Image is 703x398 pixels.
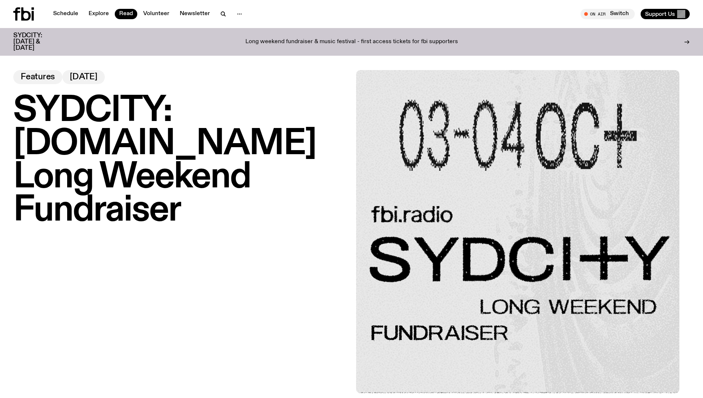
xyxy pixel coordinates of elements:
img: Black text on gray background. Reading top to bottom: 03-04 OCT. fbi.radio SYDCITY LONG WEEKEND F... [356,70,679,393]
a: Read [115,9,137,19]
span: Features [21,73,55,81]
span: Support Us [645,11,675,17]
a: Explore [84,9,113,19]
button: Support Us [641,9,690,19]
a: Volunteer [139,9,174,19]
a: Schedule [49,9,83,19]
span: [DATE] [70,73,97,81]
h3: SYDCITY: [DATE] & [DATE] [13,32,61,51]
p: Long weekend fundraiser & music festival - first access tickets for fbi supporters [245,39,458,45]
h1: SYDCITY: [DOMAIN_NAME] Long Weekend Fundraiser [13,94,347,227]
a: Newsletter [175,9,214,19]
button: On AirSwitch [580,9,635,19]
